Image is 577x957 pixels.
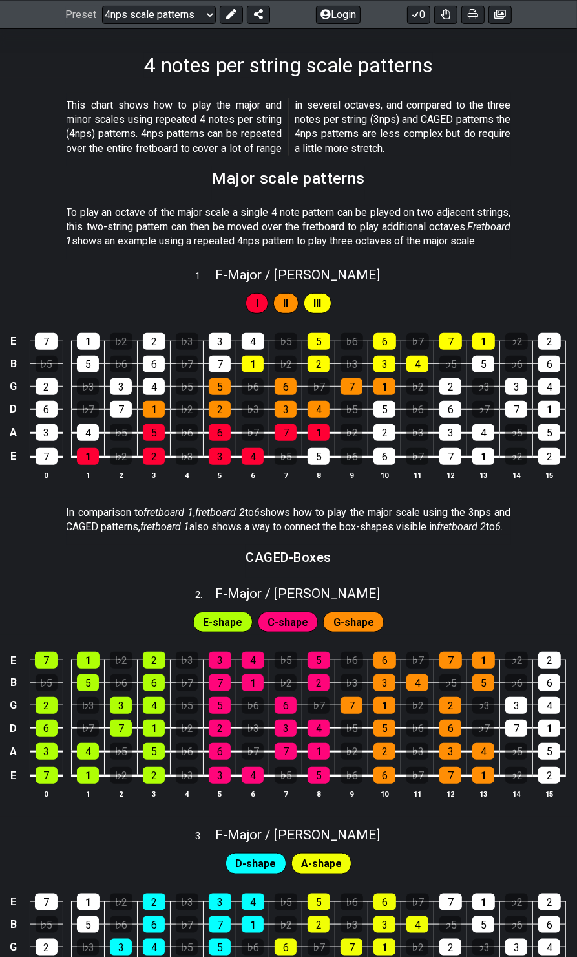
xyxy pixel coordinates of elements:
[67,506,511,535] p: In comparison to , to shows how to play the major scale using the 3nps and CAGED patterns, also s...
[406,424,428,441] div: ♭3
[439,378,461,395] div: 2
[373,767,395,784] div: 6
[439,448,461,465] div: 7
[505,356,527,372] div: ♭6
[439,401,461,418] div: 6
[275,401,297,418] div: 3
[439,720,461,737] div: 6
[472,697,494,714] div: ♭3
[275,424,297,441] div: 7
[110,674,132,691] div: ♭6
[196,270,215,284] span: 1 .
[308,356,330,372] div: 2
[439,356,461,372] div: ♭5
[302,787,335,801] th: 8
[143,333,165,350] div: 2
[461,5,485,23] button: Print
[472,652,495,669] div: 1
[373,674,395,691] div: 3
[36,674,58,691] div: ♭5
[275,767,297,784] div: ♭5
[77,378,99,395] div: ♭3
[268,614,308,632] span: First enable full edit mode to edit
[35,894,58,910] div: 7
[209,356,231,372] div: 7
[110,743,132,760] div: ♭5
[176,894,198,910] div: ♭3
[110,448,132,465] div: ♭2
[505,333,528,350] div: ♭2
[77,674,99,691] div: 5
[110,720,132,737] div: 7
[6,330,21,353] td: E
[316,5,361,23] button: Login
[401,787,434,801] th: 11
[102,5,216,23] select: Preset
[6,716,21,740] td: D
[341,356,362,372] div: ♭3
[538,767,560,784] div: 2
[143,674,165,691] div: 6
[77,767,99,784] div: 1
[439,894,462,910] div: 7
[77,916,99,933] div: 5
[143,894,165,910] div: 2
[373,448,395,465] div: 6
[538,697,560,714] div: 4
[505,652,528,669] div: ♭2
[209,743,231,760] div: 6
[472,448,494,465] div: 1
[77,697,99,714] div: ♭3
[335,468,368,482] th: 9
[308,697,330,714] div: ♭7
[538,894,561,910] div: 2
[143,697,165,714] div: 4
[472,674,494,691] div: 5
[373,356,395,372] div: 3
[6,352,21,375] td: B
[406,697,428,714] div: ♭2
[308,894,330,910] div: 5
[77,743,99,760] div: 4
[538,424,560,441] div: 5
[143,652,165,669] div: 2
[176,652,198,669] div: ♭3
[472,378,494,395] div: ♭3
[77,356,99,372] div: 5
[472,767,494,784] div: 1
[505,424,527,441] div: ♭5
[105,468,138,482] th: 2
[275,652,297,669] div: ♭5
[505,378,527,395] div: 3
[269,468,302,482] th: 7
[72,787,105,801] th: 1
[6,398,21,421] td: D
[406,448,428,465] div: ♭7
[401,468,434,482] th: 11
[141,521,190,533] em: fretboard 1
[406,720,428,737] div: ♭6
[6,444,21,469] td: E
[242,720,264,737] div: ♭3
[77,720,99,737] div: ♭7
[406,652,429,669] div: ♭7
[36,697,58,714] div: 2
[242,894,264,910] div: 4
[67,206,511,249] p: To play an octave of the major scale a single 4 note pattern can be played on two adjacent string...
[36,743,58,760] div: 3
[373,401,395,418] div: 5
[472,720,494,737] div: ♭7
[373,743,395,760] div: 2
[204,787,236,801] th: 5
[6,890,21,913] td: E
[373,424,395,441] div: 2
[215,586,380,601] span: F - Major / [PERSON_NAME]
[77,333,100,350] div: 1
[333,614,374,632] span: First enable full edit mode to edit
[77,401,99,418] div: ♭7
[538,652,561,669] div: 2
[467,468,500,482] th: 13
[209,424,231,441] div: 6
[144,53,433,78] h1: 4 notes per string scale patterns
[143,767,165,784] div: 2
